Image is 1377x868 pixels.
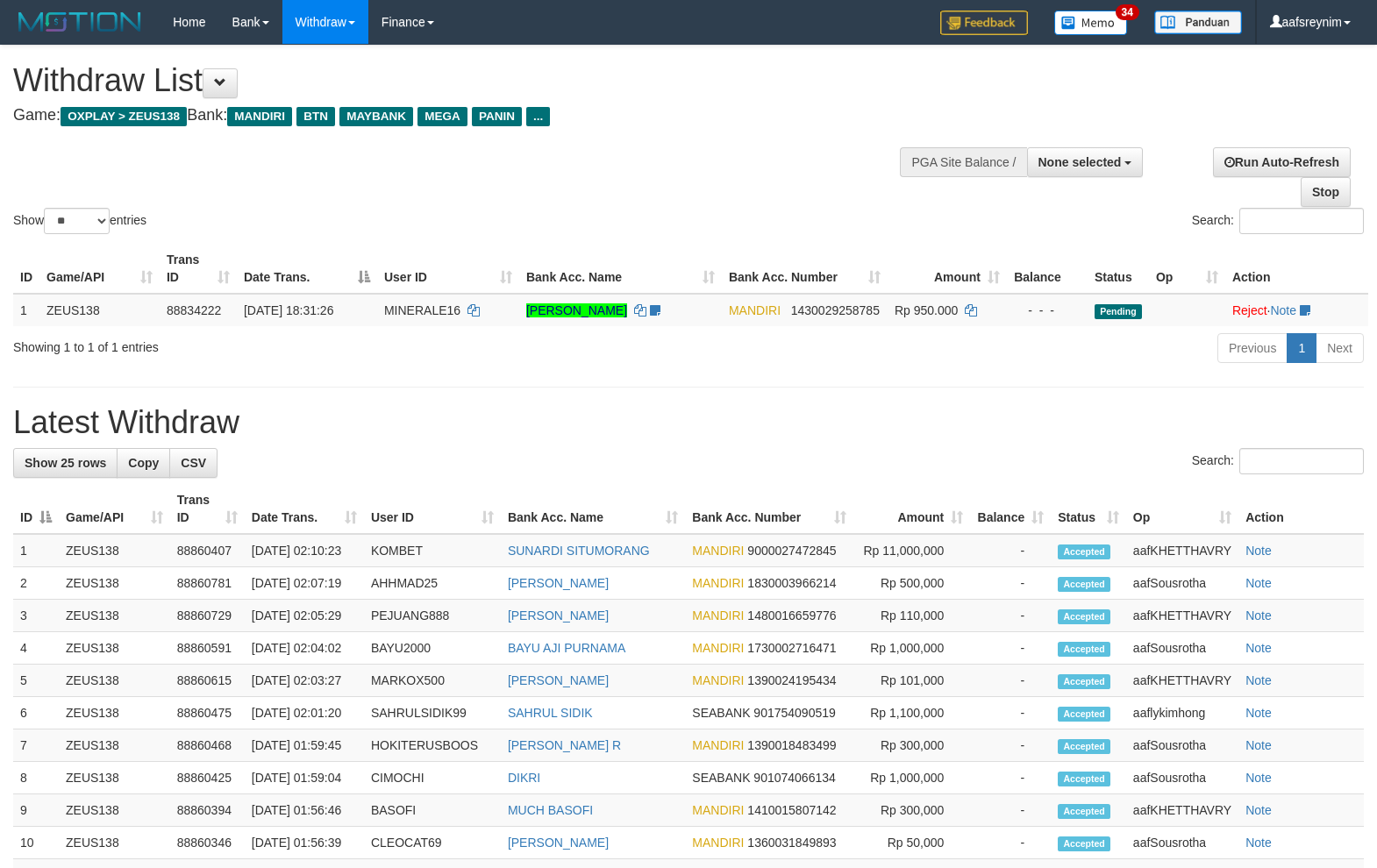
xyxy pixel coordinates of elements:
[61,107,187,126] span: OXPLAY > ZEUS138
[1245,641,1272,655] a: Note
[692,738,744,752] span: MANDIRI
[508,608,609,623] a: [PERSON_NAME]
[508,673,609,687] a: [PERSON_NAME]
[753,706,835,720] span: Copy 901754090519 to clipboard
[13,729,59,762] td: 7
[1232,303,1267,317] a: Reject
[940,11,1028,35] img: Feedback.jpg
[170,697,245,729] td: 88860475
[170,665,245,697] td: 88860615
[519,244,722,294] th: Bank Acc. Name: activate to sort column ascending
[753,771,835,785] span: Copy 901074066134 to clipboard
[791,303,880,317] span: Copy 1430029258785 to clipboard
[1126,567,1238,600] td: aafSousrotha
[1058,609,1110,624] span: Accepted
[13,632,59,665] td: 4
[853,729,970,762] td: Rp 300,000
[13,665,59,697] td: 5
[692,641,744,655] span: MANDIRI
[160,244,237,294] th: Trans ID: activate to sort column ascending
[59,794,170,827] td: ZEUS138
[970,665,1051,697] td: -
[888,244,1007,294] th: Amount: activate to sort column ascending
[1058,804,1110,819] span: Accepted
[853,794,970,827] td: Rp 300,000
[1245,771,1272,785] a: Note
[170,567,245,600] td: 88860781
[1058,772,1110,786] span: Accepted
[1088,244,1149,294] th: Status
[13,107,901,125] h4: Game: Bank:
[13,567,59,600] td: 2
[1239,208,1364,234] input: Search:
[692,576,744,590] span: MANDIRI
[1192,208,1364,234] label: Search:
[1245,544,1272,558] a: Note
[472,107,522,126] span: PANIN
[1225,294,1368,326] td: ·
[1245,608,1272,623] a: Note
[747,836,836,850] span: Copy 1360031849893 to clipboard
[39,294,160,326] td: ZEUS138
[364,534,501,567] td: KOMBET
[364,484,501,534] th: User ID: activate to sort column ascending
[1058,707,1110,722] span: Accepted
[1027,147,1144,177] button: None selected
[59,762,170,794] td: ZEUS138
[170,632,245,665] td: 88860591
[128,456,159,470] span: Copy
[364,827,501,859] td: CLEOCAT69
[39,244,160,294] th: Game/API: activate to sort column ascending
[970,567,1051,600] td: -
[747,738,836,752] span: Copy 1390018483499 to clipboard
[853,827,970,859] td: Rp 50,000
[59,665,170,697] td: ZEUS138
[170,762,245,794] td: 88860425
[1149,244,1225,294] th: Op: activate to sort column ascending
[170,600,245,632] td: 88860729
[245,827,364,859] td: [DATE] 01:56:39
[1126,600,1238,632] td: aafKHETTHAVRY
[1154,11,1242,34] img: panduan.png
[1245,706,1272,720] a: Note
[245,729,364,762] td: [DATE] 01:59:45
[722,244,888,294] th: Bank Acc. Number: activate to sort column ascending
[13,9,146,35] img: MOTION_logo.png
[1126,665,1238,697] td: aafKHETTHAVRY
[245,697,364,729] td: [DATE] 02:01:20
[692,673,744,687] span: MANDIRI
[853,665,970,697] td: Rp 101,000
[13,697,59,729] td: 6
[692,803,744,817] span: MANDIRI
[970,827,1051,859] td: -
[1058,739,1110,754] span: Accepted
[970,600,1051,632] td: -
[970,484,1051,534] th: Balance: activate to sort column ascending
[970,729,1051,762] td: -
[169,448,218,478] a: CSV
[364,567,501,600] td: AHHMAD25
[1245,738,1272,752] a: Note
[1007,244,1088,294] th: Balance
[296,107,335,126] span: BTN
[245,600,364,632] td: [DATE] 02:05:29
[13,600,59,632] td: 3
[1126,697,1238,729] td: aaflykimhong
[729,303,781,317] span: MANDIRI
[747,641,836,655] span: Copy 1730002716471 to clipboard
[1270,303,1296,317] a: Note
[364,632,501,665] td: BAYU2000
[13,294,39,326] td: 1
[970,632,1051,665] td: -
[13,794,59,827] td: 9
[692,544,744,558] span: MANDIRI
[59,729,170,762] td: ZEUS138
[1217,333,1288,363] a: Previous
[1225,244,1368,294] th: Action
[747,544,836,558] span: Copy 9000027472845 to clipboard
[1126,632,1238,665] td: aafSousrotha
[364,794,501,827] td: BASOFI
[1245,836,1272,850] a: Note
[59,600,170,632] td: ZEUS138
[44,208,110,234] select: Showentries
